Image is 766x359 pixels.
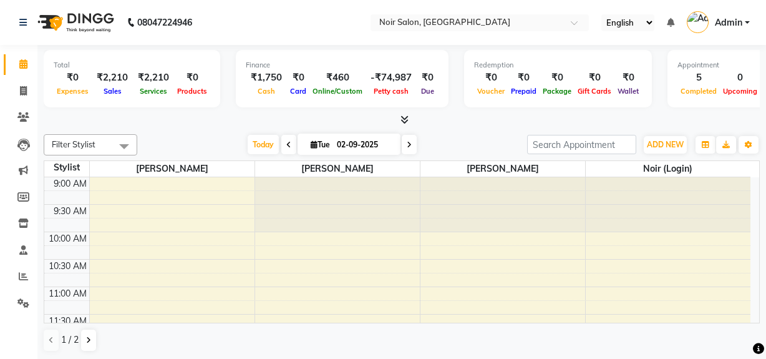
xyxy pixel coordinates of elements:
[287,87,309,96] span: Card
[54,71,92,85] div: ₹0
[508,87,540,96] span: Prepaid
[417,71,439,85] div: ₹0
[44,161,89,174] div: Stylist
[308,140,333,149] span: Tue
[474,87,508,96] span: Voucher
[51,177,89,190] div: 9:00 AM
[420,161,585,177] span: [PERSON_NAME]
[246,60,439,71] div: Finance
[52,139,95,149] span: Filter Stylist
[137,87,170,96] span: Services
[418,87,437,96] span: Due
[687,11,709,33] img: Admin
[366,71,417,85] div: -₹74,987
[715,16,742,29] span: Admin
[614,71,642,85] div: ₹0
[309,87,366,96] span: Online/Custom
[51,205,89,218] div: 9:30 AM
[720,71,760,85] div: 0
[644,136,687,154] button: ADD NEW
[574,71,614,85] div: ₹0
[540,87,574,96] span: Package
[100,87,125,96] span: Sales
[174,87,210,96] span: Products
[54,87,92,96] span: Expenses
[248,135,279,154] span: Today
[174,71,210,85] div: ₹0
[474,60,642,71] div: Redemption
[32,5,117,40] img: logo
[333,135,395,154] input: 2025-09-02
[371,87,412,96] span: Petty cash
[309,71,366,85] div: ₹460
[255,87,278,96] span: Cash
[677,87,720,96] span: Completed
[574,87,614,96] span: Gift Cards
[46,287,89,300] div: 11:00 AM
[474,71,508,85] div: ₹0
[92,71,133,85] div: ₹2,210
[54,60,210,71] div: Total
[287,71,309,85] div: ₹0
[508,71,540,85] div: ₹0
[720,87,760,96] span: Upcoming
[246,71,287,85] div: ₹1,750
[61,333,79,347] span: 1 / 2
[137,5,192,40] b: 08047224946
[133,71,174,85] div: ₹2,210
[647,140,684,149] span: ADD NEW
[90,161,255,177] span: [PERSON_NAME]
[255,161,420,177] span: [PERSON_NAME]
[677,71,720,85] div: 5
[46,232,89,245] div: 10:00 AM
[46,315,89,328] div: 11:30 AM
[527,135,636,154] input: Search Appointment
[46,260,89,273] div: 10:30 AM
[614,87,642,96] span: Wallet
[540,71,574,85] div: ₹0
[586,161,751,177] span: Noir (Login)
